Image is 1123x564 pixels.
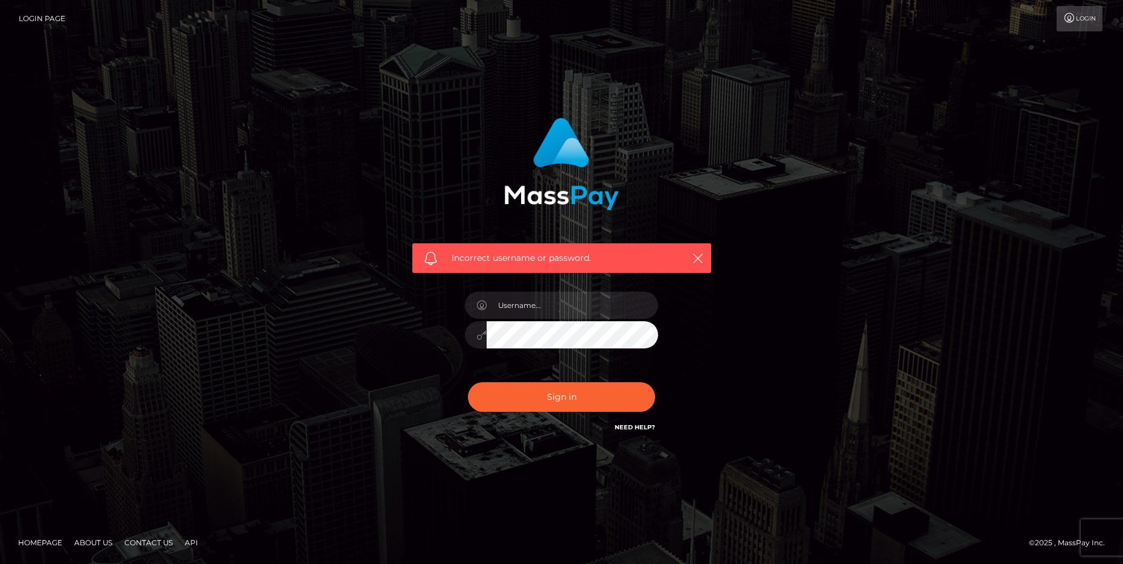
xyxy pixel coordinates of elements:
a: API [180,533,203,552]
a: Login [1057,6,1102,31]
span: Incorrect username or password. [452,252,672,264]
a: About Us [69,533,117,552]
input: Username... [487,292,658,319]
a: Need Help? [615,423,655,431]
a: Contact Us [120,533,178,552]
a: Homepage [13,533,67,552]
img: MassPay Login [504,118,619,210]
div: © 2025 , MassPay Inc. [1029,536,1114,550]
a: Login Page [19,6,65,31]
button: Sign in [468,382,655,412]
